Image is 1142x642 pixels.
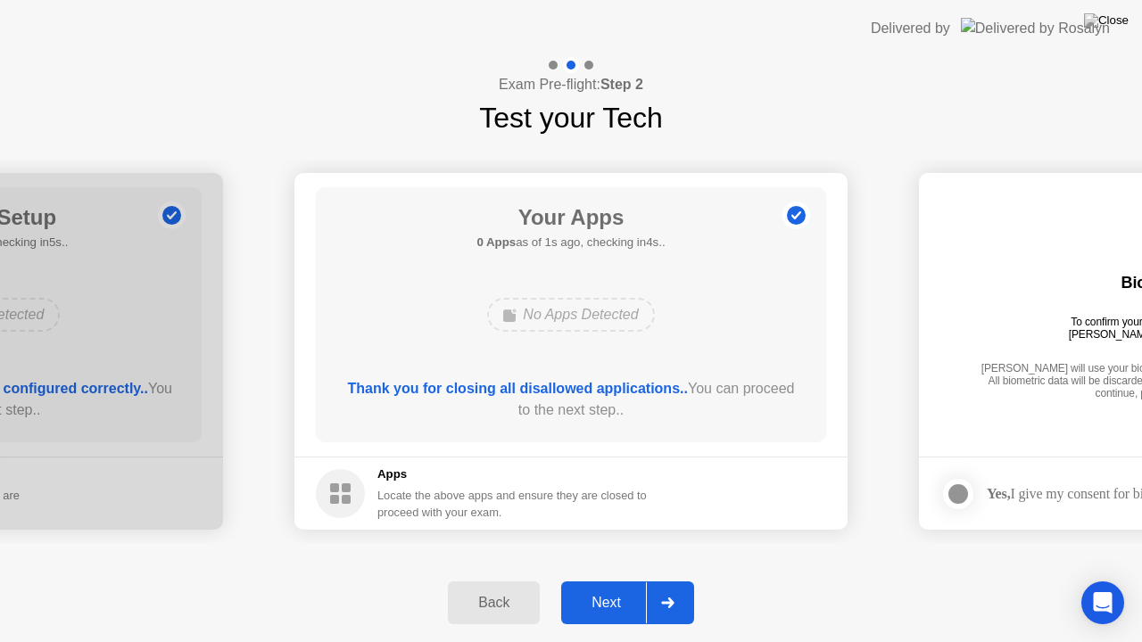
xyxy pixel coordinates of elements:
div: Locate the above apps and ensure they are closed to proceed with your exam. [377,487,648,521]
b: Step 2 [600,77,643,92]
div: Open Intercom Messenger [1081,581,1124,624]
button: Next [561,581,694,624]
img: Close [1084,13,1129,28]
h4: Exam Pre-flight: [499,74,643,95]
div: Delivered by [871,18,950,39]
h5: as of 1s ago, checking in4s.. [476,234,665,251]
div: You can proceed to the next step.. [342,378,801,421]
h5: Apps [377,465,648,483]
b: Thank you for closing all disallowed applications.. [348,381,688,396]
b: 0 Apps [476,235,516,249]
img: Delivered by Rosalyn [961,18,1110,38]
h1: Your Apps [476,202,665,234]
h1: Test your Tech [479,96,663,139]
div: Back [453,595,534,611]
div: Next [567,595,646,611]
div: No Apps Detected [487,298,654,332]
strong: Yes, [987,486,1010,501]
button: Back [448,581,540,624]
